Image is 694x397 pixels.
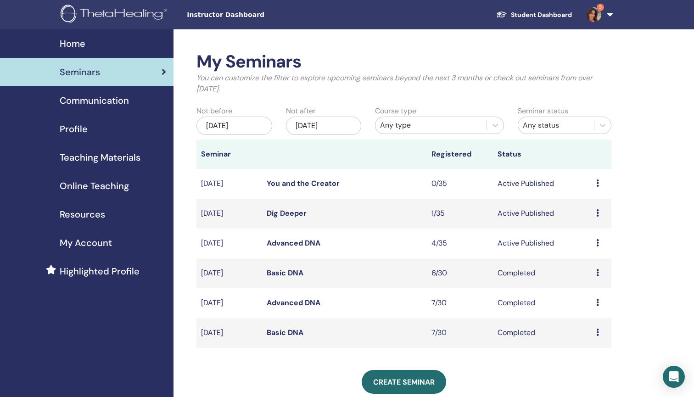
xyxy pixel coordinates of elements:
td: 1/35 [427,199,493,229]
td: [DATE] [196,229,262,258]
td: Completed [493,288,592,318]
td: Completed [493,258,592,288]
img: graduation-cap-white.svg [496,11,507,18]
div: Any status [523,120,589,131]
th: Seminar [196,140,262,169]
a: Dig Deeper [267,208,307,218]
td: [DATE] [196,288,262,318]
a: Advanced DNA [267,298,320,308]
span: Communication [60,94,129,107]
div: Any type [380,120,482,131]
span: Highlighted Profile [60,264,140,278]
div: Open Intercom Messenger [663,366,685,388]
label: Seminar status [518,106,568,117]
div: [DATE] [196,117,272,135]
th: Status [493,140,592,169]
td: [DATE] [196,199,262,229]
span: Home [60,37,85,50]
td: 0/35 [427,169,493,199]
label: Not before [196,106,232,117]
span: Seminars [60,65,100,79]
label: Not after [286,106,316,117]
span: Profile [60,122,88,136]
a: You and the Creator [267,179,340,188]
img: logo.png [61,5,170,25]
td: Active Published [493,199,592,229]
td: 7/30 [427,288,493,318]
div: [DATE] [286,117,362,135]
label: Course type [375,106,416,117]
td: Active Published [493,229,592,258]
a: Advanced DNA [267,238,320,248]
h2: My Seminars [196,51,611,73]
td: [DATE] [196,318,262,348]
th: Registered [427,140,493,169]
img: default.jpg [587,7,601,22]
a: Student Dashboard [489,6,579,23]
span: My Account [60,236,112,250]
td: 4/35 [427,229,493,258]
span: Resources [60,207,105,221]
span: Teaching Materials [60,151,140,164]
a: Create seminar [362,370,446,394]
td: 7/30 [427,318,493,348]
span: Instructor Dashboard [187,10,325,20]
td: 6/30 [427,258,493,288]
td: Active Published [493,169,592,199]
td: [DATE] [196,169,262,199]
a: Basic DNA [267,328,303,337]
a: Basic DNA [267,268,303,278]
span: 5 [597,4,604,11]
p: You can customize the filter to explore upcoming seminars beyond the next 3 months or check out s... [196,73,611,95]
td: [DATE] [196,258,262,288]
span: Online Teaching [60,179,129,193]
td: Completed [493,318,592,348]
span: Create seminar [373,377,435,387]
